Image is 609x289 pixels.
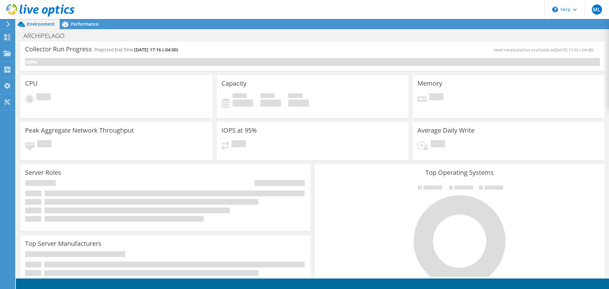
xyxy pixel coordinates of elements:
[25,80,38,87] h3: CPU
[37,140,51,149] span: Pending
[27,21,55,27] span: Environment
[431,140,445,149] span: Pending
[288,100,309,107] h4: 0 GiB
[134,47,178,53] span: [DATE] 17:16 (-04:00)
[554,47,593,53] span: [DATE] 17:22 (-04:00)
[25,240,101,247] h3: Top Server Manufacturers
[417,80,442,87] h3: Memory
[260,100,281,107] h4: 0 GiB
[221,127,257,134] h3: IOPS at 95%
[95,46,178,53] h4: Projected End Time:
[319,169,600,176] h3: Top Operating Systems
[25,169,61,176] h3: Server Roles
[232,93,247,100] span: Used
[552,7,558,12] svg: \n
[260,93,275,100] span: Free
[232,140,246,149] span: Pending
[417,127,475,134] h3: Average Daily Write
[429,93,443,102] span: Pending
[25,127,134,134] h3: Peak Aggregate Network Throughput
[221,80,246,87] h3: Capacity
[232,100,253,107] h4: 0 GiB
[592,4,602,15] span: ML
[36,93,51,102] span: Pending
[288,93,303,100] span: Total
[71,21,99,27] span: Performance
[494,47,597,53] span: Next recalculation available at
[21,32,74,39] h1: ARCHIPELAGO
